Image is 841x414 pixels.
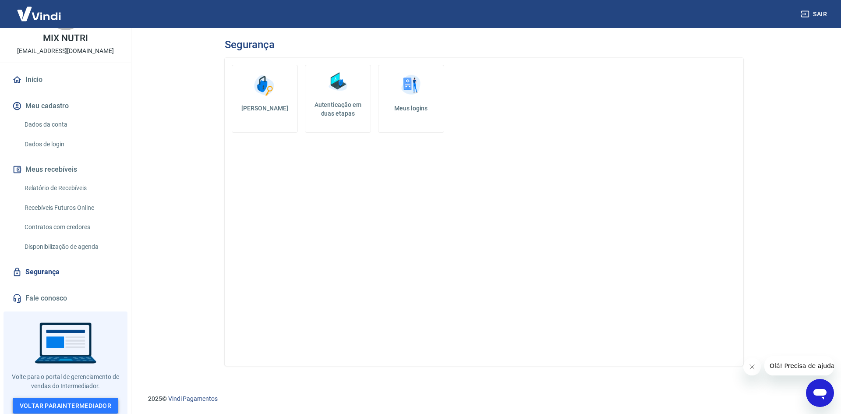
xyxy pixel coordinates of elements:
a: Vindi Pagamentos [168,395,218,402]
h5: Meus logins [385,104,437,113]
p: [EMAIL_ADDRESS][DOMAIN_NAME] [17,46,114,56]
a: Dados de login [21,135,120,153]
a: Dados da conta [21,116,120,134]
a: Fale conosco [11,289,120,308]
a: Início [11,70,120,89]
a: [PERSON_NAME] [232,65,298,133]
a: Meus logins [378,65,444,133]
h3: Segurança [225,39,274,51]
span: Olá! Precisa de ajuda? [5,6,74,13]
a: Recebíveis Futuros Online [21,199,120,217]
button: Meu cadastro [11,96,120,116]
iframe: Fechar mensagem [743,358,761,375]
a: Relatório de Recebíveis [21,179,120,197]
img: Vindi [11,0,67,27]
p: 2025 © [148,394,820,403]
img: Meus logins [398,72,424,99]
a: Autenticação em duas etapas [305,65,371,133]
img: Autenticação em duas etapas [325,69,351,95]
h5: Autenticação em duas etapas [309,100,367,118]
a: Voltar paraIntermediador [13,398,119,414]
button: Sair [799,6,830,22]
iframe: Botão para abrir a janela de mensagens [806,379,834,407]
a: Contratos com credores [21,218,120,236]
iframe: Mensagem da empresa [764,356,834,375]
h5: [PERSON_NAME] [239,104,290,113]
a: Disponibilização de agenda [21,238,120,256]
p: MIX NUTRI [43,34,88,43]
img: Alterar senha [251,72,278,99]
button: Meus recebíveis [11,160,120,179]
a: Segurança [11,262,120,282]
